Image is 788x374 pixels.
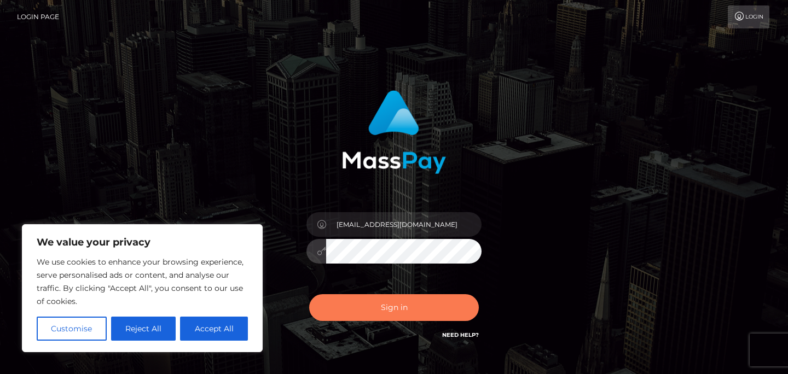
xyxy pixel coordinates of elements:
[180,317,248,341] button: Accept All
[728,5,769,28] a: Login
[326,212,482,237] input: Username...
[37,317,107,341] button: Customise
[309,294,479,321] button: Sign in
[37,236,248,249] p: We value your privacy
[442,331,479,338] a: Need Help?
[111,317,176,341] button: Reject All
[342,90,446,174] img: MassPay Login
[22,224,263,352] div: We value your privacy
[17,5,59,28] a: Login Page
[37,255,248,308] p: We use cookies to enhance your browsing experience, serve personalised ads or content, and analys...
